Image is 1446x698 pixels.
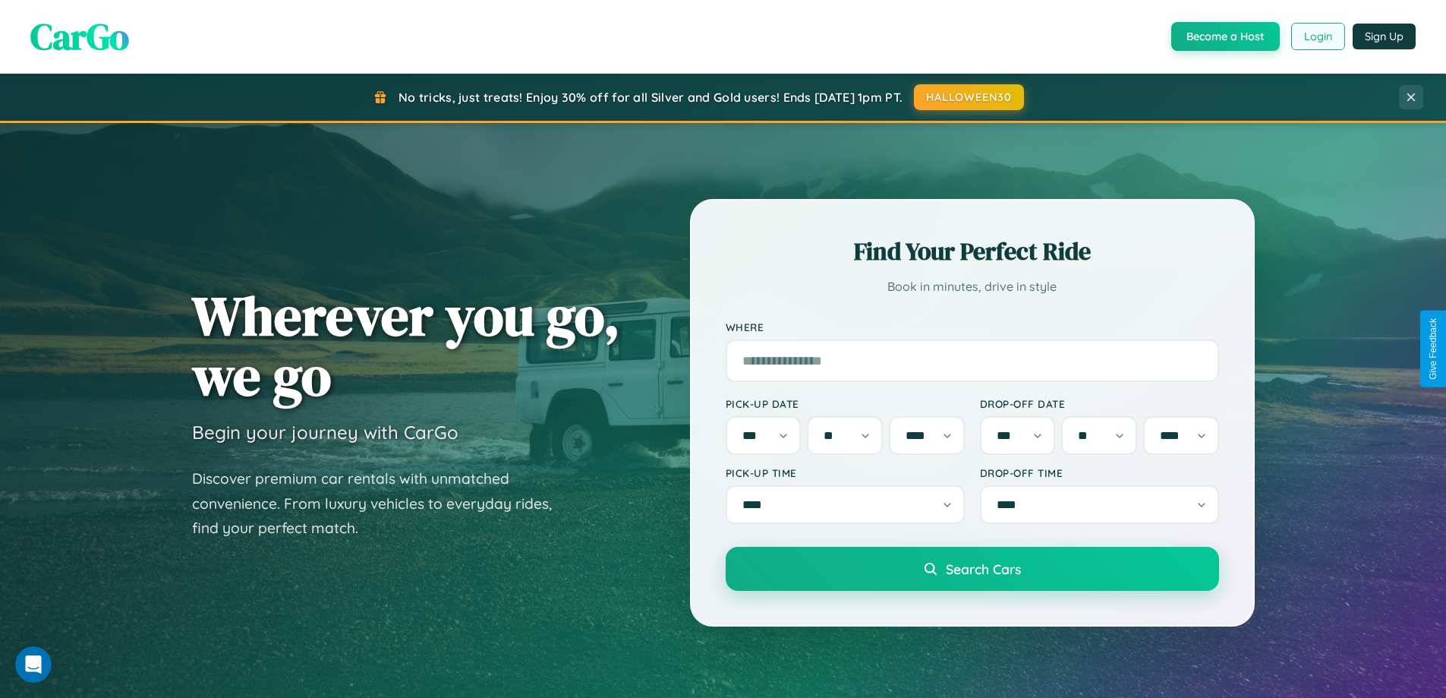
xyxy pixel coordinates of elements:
[726,547,1219,591] button: Search Cars
[192,466,572,541] p: Discover premium car rentals with unmatched convenience. From luxury vehicles to everyday rides, ...
[946,561,1021,577] span: Search Cars
[1291,23,1345,50] button: Login
[399,90,903,105] span: No tricks, just treats! Enjoy 30% off for all Silver and Gold users! Ends [DATE] 1pm PT.
[192,286,620,406] h1: Wherever you go, we go
[1353,24,1416,49] button: Sign Up
[726,321,1219,333] label: Where
[726,235,1219,268] h2: Find Your Perfect Ride
[914,84,1024,110] button: HALLOWEEN30
[15,646,52,683] iframe: Intercom live chat
[30,11,129,62] span: CarGo
[1428,318,1438,380] div: Give Feedback
[726,397,965,410] label: Pick-up Date
[980,466,1219,479] label: Drop-off Time
[726,276,1219,298] p: Book in minutes, drive in style
[980,397,1219,410] label: Drop-off Date
[1171,22,1280,51] button: Become a Host
[192,421,458,444] h3: Begin your journey with CarGo
[726,466,965,479] label: Pick-up Time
